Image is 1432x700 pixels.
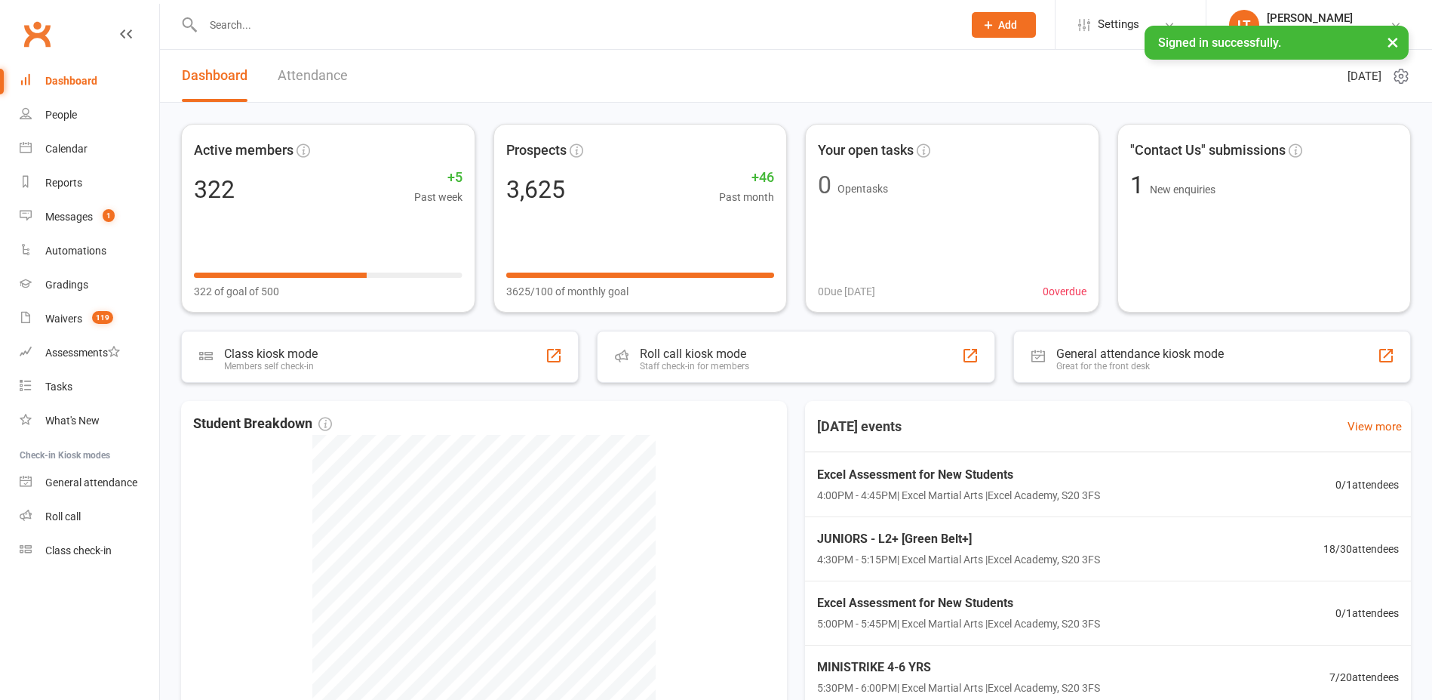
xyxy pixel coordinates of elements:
a: People [20,98,159,132]
div: 0 [818,173,831,197]
div: 322 [194,177,235,202]
div: Roll call [45,510,81,523]
button: Add [972,12,1036,38]
a: Roll call [20,500,159,534]
div: [PERSON_NAME] [1267,11,1353,25]
a: Dashboard [182,50,247,102]
span: [DATE] [1347,67,1381,85]
div: 3,625 [506,177,565,202]
span: 7 / 20 attendees [1329,669,1399,686]
span: 0 Due [DATE] [818,283,875,300]
span: Your open tasks [818,140,914,162]
span: 5:30PM - 6:00PM | Excel Martial Arts | Excel Academy, S20 3FS [817,680,1100,697]
a: What's New [20,404,159,438]
span: 1 [1130,171,1150,199]
div: Members self check-in [224,361,318,372]
div: General attendance kiosk mode [1056,347,1224,361]
div: Staff check-in for members [640,361,749,372]
span: 0 / 1 attendees [1335,476,1399,493]
div: Class check-in [45,544,112,557]
div: LT [1229,10,1259,40]
span: Settings [1098,8,1139,42]
a: View more [1347,418,1402,436]
span: Past week [414,189,462,205]
div: Reports [45,177,82,189]
span: Prospects [506,140,567,162]
span: 0 / 1 attendees [1335,605,1399,621]
span: 322 of goal of 500 [194,283,279,300]
span: Add [998,19,1017,31]
div: Great for the front desk [1056,361,1224,372]
div: Roll call kiosk mode [640,347,749,361]
div: Excel Martial Arts [1267,25,1353,39]
div: Calendar [45,143,88,155]
span: 5:00PM - 5:45PM | Excel Martial Arts | Excel Academy, S20 3FS [817,616,1100,633]
span: Open tasks [837,183,888,195]
span: 4:00PM - 4:45PM | Excel Martial Arts | Excel Academy, S20 3FS [817,488,1100,504]
a: Reports [20,166,159,200]
span: 3625/100 of monthly goal [506,283,628,300]
div: Messages [45,211,93,223]
div: Automations [45,245,106,257]
a: Calendar [20,132,159,166]
div: Tasks [45,381,72,393]
span: Past month [719,189,774,205]
div: Class kiosk mode [224,347,318,361]
div: Gradings [45,279,88,291]
a: Gradings [20,268,159,302]
a: Waivers 119 [20,302,159,336]
div: General attendance [45,476,137,489]
span: JUNIORS - L2+ [Green Belt+] [817,529,1100,549]
a: Assessments [20,336,159,370]
div: What's New [45,415,100,427]
span: 119 [92,311,113,324]
a: Automations [20,234,159,268]
input: Search... [198,14,952,35]
button: × [1379,26,1406,58]
span: Active members [194,140,293,162]
a: General attendance kiosk mode [20,466,159,500]
span: +5 [414,167,462,189]
a: Clubworx [18,15,56,53]
span: 0 overdue [1043,283,1086,300]
span: +46 [719,167,774,189]
span: New enquiries [1150,183,1215,196]
span: 4:30PM - 5:15PM | Excel Martial Arts | Excel Academy, S20 3FS [817,552,1100,569]
span: Excel Assessment for New Students [817,594,1100,613]
span: 18 / 30 attendees [1323,541,1399,557]
a: Tasks [20,370,159,404]
a: Class kiosk mode [20,534,159,568]
span: MINISTRIKE 4-6 YRS [817,658,1100,677]
div: Dashboard [45,75,97,87]
a: Dashboard [20,64,159,98]
div: People [45,109,77,121]
a: Attendance [278,50,348,102]
span: 1 [103,209,115,222]
a: Messages 1 [20,200,159,234]
h3: [DATE] events [805,413,914,440]
div: Waivers [45,313,82,325]
span: Student Breakdown [193,413,332,435]
div: Assessments [45,347,120,359]
span: Signed in successfully. [1158,35,1281,50]
span: "Contact Us" submissions [1130,140,1286,162]
span: Excel Assessment for New Students [817,465,1100,485]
